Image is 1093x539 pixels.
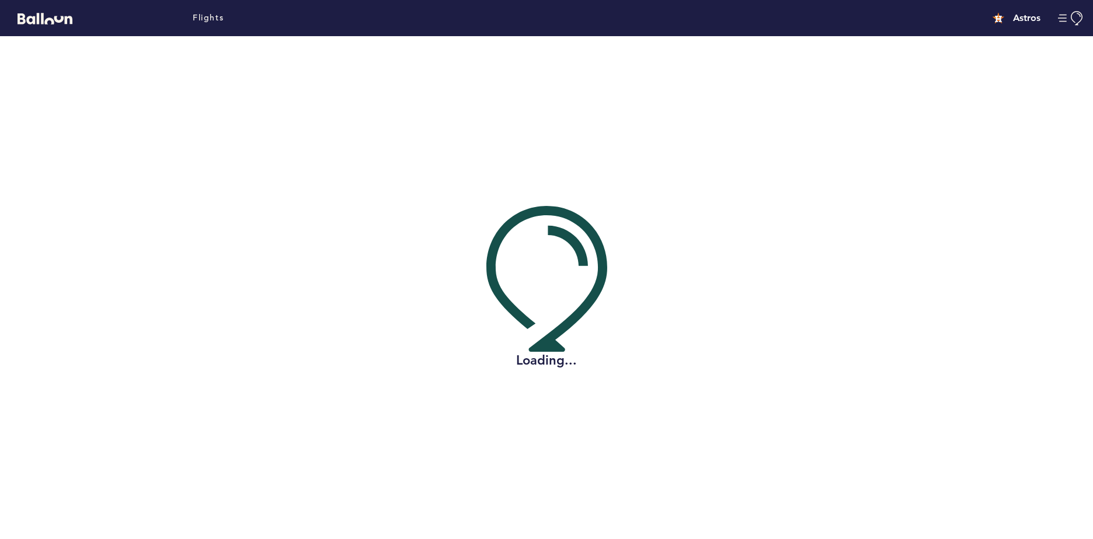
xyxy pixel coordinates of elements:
[1013,11,1040,25] h4: Astros
[18,13,72,24] svg: Balloon
[193,12,224,24] a: Flights
[9,12,72,24] a: Balloon
[486,352,607,369] h2: Loading...
[1058,11,1084,26] button: Manage Account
